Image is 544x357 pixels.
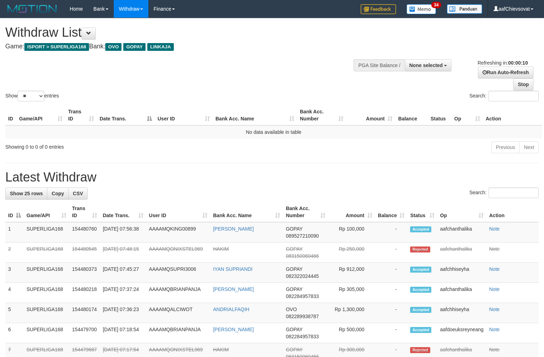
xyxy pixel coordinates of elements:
span: GOPAY [286,246,302,252]
td: - [375,243,408,263]
th: Bank Acc. Name: activate to sort column ascending [213,105,297,125]
td: AAAAMQSUPRI3006 [146,263,211,283]
th: Bank Acc. Name: activate to sort column ascending [210,202,283,222]
td: [DATE] 07:56:38 [100,222,146,243]
img: panduan.png [447,4,482,14]
a: Note [489,347,500,352]
span: OVO [105,43,122,51]
td: SUPERLIGA168 [24,263,69,283]
td: Rp 1,300,000 [328,303,375,323]
td: - [375,263,408,283]
span: None selected [409,63,443,68]
td: aafchhiseyha [437,303,486,323]
h1: Withdraw List [5,25,356,40]
span: LINKAJA [147,43,174,51]
a: HAKIM [213,246,229,252]
span: Rejected [410,246,430,252]
td: 154480545 [69,243,100,263]
a: Note [489,307,500,312]
td: Rp 305,000 [328,283,375,303]
td: [DATE] 07:36:23 [100,303,146,323]
td: [DATE] 07:45:27 [100,263,146,283]
h1: Latest Withdraw [5,170,539,184]
td: 154480174 [69,303,100,323]
a: ANDRIALFAQIH [213,307,249,312]
a: IYAN SUPRIANDI [213,266,253,272]
span: Copy [52,191,64,196]
th: Op: activate to sort column ascending [451,105,483,125]
img: Button%20Memo.svg [407,4,436,14]
a: Previous [491,141,520,153]
td: AAAAMQBRIANPANJA [146,283,211,303]
td: 4 [5,283,24,303]
th: Trans ID: activate to sort column ascending [65,105,97,125]
td: - [375,222,408,243]
th: Date Trans.: activate to sort column ascending [100,202,146,222]
input: Search: [489,91,539,101]
td: 154480218 [69,283,100,303]
span: ISPORT > SUPERLIGA168 [24,43,89,51]
h4: Game: Bank: [5,43,356,50]
td: Rp 100,000 [328,222,375,243]
span: Accepted [410,307,431,313]
span: GOPAY [286,266,302,272]
th: Amount: activate to sort column ascending [346,105,395,125]
td: 154479700 [69,323,100,343]
label: Show entries [5,91,59,101]
th: Bank Acc. Number: activate to sort column ascending [283,202,328,222]
span: Accepted [410,226,431,232]
td: 2 [5,243,24,263]
th: Bank Acc. Number: activate to sort column ascending [297,105,346,125]
label: Search: [469,91,539,101]
td: SUPERLIGA168 [24,303,69,323]
th: Balance [395,105,428,125]
div: Showing 0 to 0 of 0 entries [5,141,221,150]
a: [PERSON_NAME] [213,327,254,332]
a: Note [489,286,500,292]
span: GOPAY [286,286,302,292]
a: Note [489,246,500,252]
select: Showentries [18,91,44,101]
td: aafchanthalika [437,243,486,263]
span: CSV [73,191,83,196]
span: Accepted [410,327,431,333]
span: Accepted [410,287,431,293]
span: GOPAY [286,327,302,332]
input: Search: [489,188,539,198]
td: Rp 250,000 [328,243,375,263]
a: HAKIM [213,347,229,352]
span: OVO [286,307,297,312]
td: 1 [5,222,24,243]
th: Amount: activate to sort column ascending [328,202,375,222]
th: ID [5,105,16,125]
td: 6 [5,323,24,343]
td: 154480760 [69,222,100,243]
td: 154480373 [69,263,100,283]
td: - [375,303,408,323]
td: aafchanthalika [437,283,486,303]
td: AAAAMQBRIANPANJA [146,323,211,343]
span: GOPAY [123,43,146,51]
td: SUPERLIGA168 [24,243,69,263]
td: SUPERLIGA168 [24,283,69,303]
td: No data available in table [5,125,542,138]
th: Status: activate to sort column ascending [407,202,437,222]
span: Accepted [410,267,431,273]
td: - [375,283,408,303]
a: CSV [68,188,88,200]
a: Note [489,266,500,272]
span: Copy 082322024445 to clipboard [286,273,319,279]
td: [DATE] 07:18:54 [100,323,146,343]
span: Copy 089527210090 to clipboard [286,233,319,239]
th: Game/API: activate to sort column ascending [24,202,69,222]
td: AAAAMQALCIWOT [146,303,211,323]
td: 3 [5,263,24,283]
td: Rp 912,000 [328,263,375,283]
span: Copy 082289938787 to clipboard [286,314,319,319]
td: AAAAMQKING00899 [146,222,211,243]
th: User ID: activate to sort column ascending [155,105,213,125]
span: Copy 082284957833 to clipboard [286,334,319,339]
span: GOPAY [286,347,302,352]
span: 34 [431,2,441,8]
a: Copy [47,188,69,200]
